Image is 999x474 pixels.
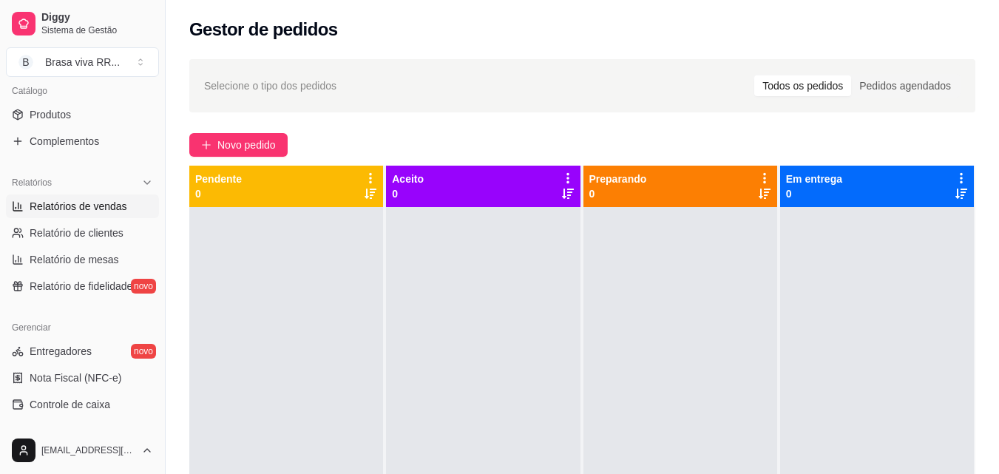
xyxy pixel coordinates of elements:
p: Pendente [195,172,242,186]
a: Relatório de clientes [6,221,159,245]
a: Relatório de fidelidadenovo [6,274,159,298]
a: DiggySistema de Gestão [6,6,159,41]
button: Novo pedido [189,133,288,157]
h2: Gestor de pedidos [189,18,338,41]
span: Complementos [30,134,99,149]
p: 0 [392,186,424,201]
p: 0 [786,186,842,201]
a: Nota Fiscal (NFC-e) [6,366,159,390]
span: Selecione o tipo dos pedidos [204,78,336,94]
div: Catálogo [6,79,159,103]
span: Produtos [30,107,71,122]
button: [EMAIL_ADDRESS][DOMAIN_NAME] [6,433,159,468]
p: 0 [589,186,647,201]
span: Nota Fiscal (NFC-e) [30,370,121,385]
a: Relatórios de vendas [6,194,159,218]
span: Controle de caixa [30,397,110,412]
span: Relatórios [12,177,52,189]
span: Entregadores [30,344,92,359]
p: Em entrega [786,172,842,186]
div: Pedidos agendados [851,75,959,96]
a: Complementos [6,129,159,153]
span: Controle de fiado [30,424,109,439]
p: Preparando [589,172,647,186]
span: Relatório de clientes [30,226,123,240]
p: Aceito [392,172,424,186]
span: Diggy [41,11,153,24]
span: B [18,55,33,70]
span: Sistema de Gestão [41,24,153,36]
a: Controle de fiado [6,419,159,443]
span: Relatórios de vendas [30,199,127,214]
span: Relatório de mesas [30,252,119,267]
span: Novo pedido [217,137,276,153]
div: Todos os pedidos [754,75,851,96]
a: Produtos [6,103,159,126]
a: Entregadoresnovo [6,339,159,363]
div: Brasa viva RR ... [45,55,120,70]
div: Gerenciar [6,316,159,339]
span: Relatório de fidelidade [30,279,132,294]
span: plus [201,140,211,150]
p: 0 [195,186,242,201]
a: Relatório de mesas [6,248,159,271]
a: Controle de caixa [6,393,159,416]
span: [EMAIL_ADDRESS][DOMAIN_NAME] [41,444,135,456]
button: Select a team [6,47,159,77]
